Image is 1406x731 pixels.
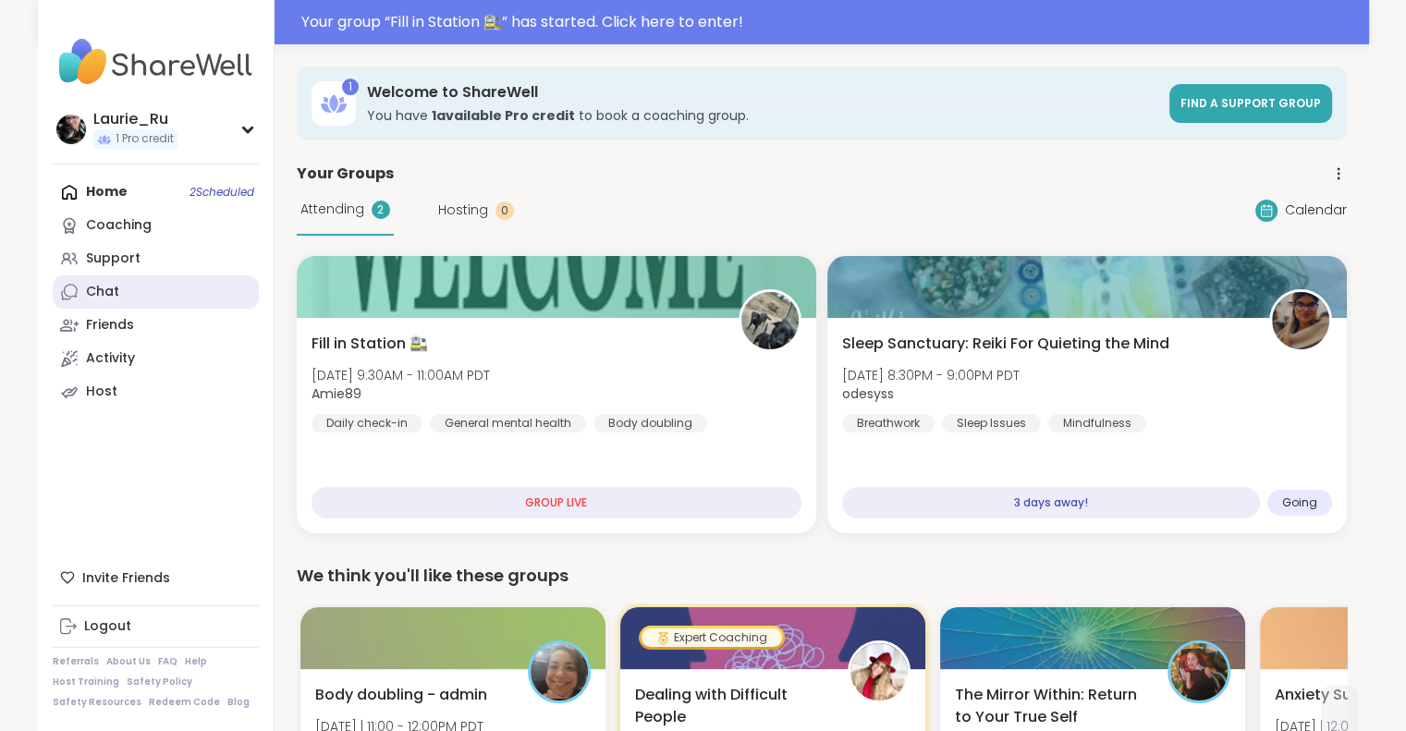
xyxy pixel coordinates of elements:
div: Body doubling [593,414,707,433]
span: Your Groups [297,163,394,185]
a: Referrals [53,655,99,668]
a: About Us [106,655,151,668]
a: Safety Policy [127,676,192,688]
a: Redeem Code [149,696,220,709]
span: Hosting [438,201,488,220]
img: Laurie_Ru [56,115,86,144]
span: Dealing with Difficult People [635,684,827,728]
a: Blog [227,696,250,709]
img: CLove [850,643,908,701]
a: FAQ [158,655,177,668]
div: Daily check-in [312,414,422,433]
span: 1 Pro credit [116,131,174,147]
div: Laurie_Ru [93,109,177,129]
div: Chat [86,283,119,301]
span: The Mirror Within: Return to Your True Self [955,684,1147,728]
div: General mental health [430,414,586,433]
div: Invite Friends [53,561,259,594]
b: odesyss [842,384,894,403]
div: 3 days away! [842,487,1260,518]
a: Help [185,655,207,668]
span: Attending [300,200,364,219]
b: 1 available Pro credit [432,106,575,125]
div: We think you'll like these groups [297,563,1347,589]
span: [DATE] 9:30AM - 11:00AM PDT [312,366,490,384]
img: Monica2025 [531,643,588,701]
img: Jasmine95 [1170,643,1228,701]
a: Chat [53,275,259,309]
img: odesyss [1272,292,1329,349]
a: Coaching [53,209,259,242]
span: Find a support group [1180,95,1321,111]
div: Logout [84,617,131,636]
span: Body doubling - admin [315,684,487,706]
a: Host [53,375,259,408]
a: Logout [53,610,259,643]
div: 0 [495,201,514,220]
div: 1 [342,79,359,95]
div: Sleep Issues [942,414,1041,433]
h3: You have to book a coaching group. [367,106,1158,125]
b: Amie89 [312,384,361,403]
img: Amie89 [741,292,799,349]
img: ShareWell Nav Logo [53,30,259,94]
span: Going [1282,495,1317,510]
div: Host [86,383,117,401]
div: Support [86,250,141,268]
span: Sleep Sanctuary: Reiki For Quieting the Mind [842,333,1169,355]
div: GROUP LIVE [312,487,801,518]
span: Fill in Station 🚉 [312,333,428,355]
div: 2 [372,201,390,219]
span: [DATE] 8:30PM - 9:00PM PDT [842,366,1020,384]
a: Find a support group [1169,84,1332,123]
div: Mindfulness [1048,414,1146,433]
a: Support [53,242,259,275]
div: Friends [86,316,134,335]
h3: Welcome to ShareWell [367,82,1158,103]
div: Expert Coaching [642,628,782,647]
div: Coaching [86,216,152,235]
a: Host Training [53,676,119,688]
div: Breathwork [842,414,935,433]
a: Safety Resources [53,696,141,709]
span: Calendar [1285,201,1347,220]
a: Activity [53,342,259,375]
div: Your group “ Fill in Station 🚉 ” has started. Click here to enter! [301,11,1358,33]
a: Friends [53,309,259,342]
div: Activity [86,349,135,368]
